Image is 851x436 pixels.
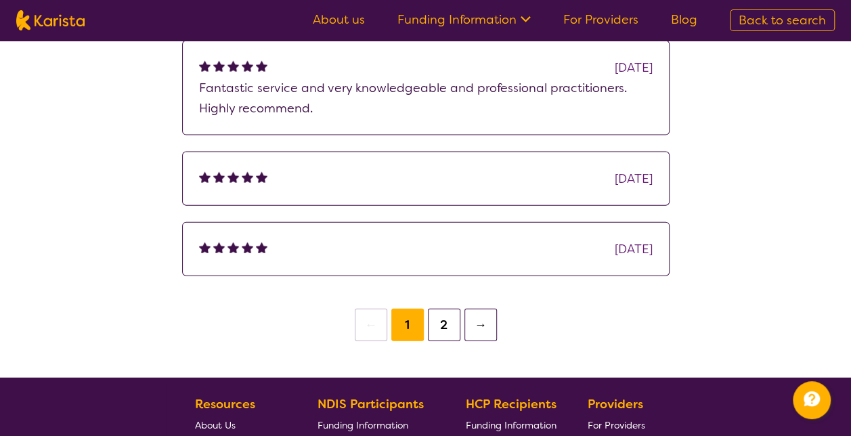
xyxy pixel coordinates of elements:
[793,381,831,419] button: Channel Menu
[213,171,225,183] img: fullstar
[355,309,387,341] button: ←
[195,419,236,431] span: About Us
[588,396,643,412] b: Providers
[195,396,255,412] b: Resources
[615,239,653,259] div: [DATE]
[213,242,225,253] img: fullstar
[242,242,253,253] img: fullstar
[615,58,653,78] div: [DATE]
[397,12,531,28] a: Funding Information
[588,414,651,435] a: For Providers
[256,242,267,253] img: fullstar
[199,242,211,253] img: fullstar
[256,60,267,72] img: fullstar
[671,12,697,28] a: Blog
[318,414,434,435] a: Funding Information
[195,414,286,435] a: About Us
[318,396,424,412] b: NDIS Participants
[199,171,211,183] img: fullstar
[615,169,653,189] div: [DATE]
[739,12,826,28] span: Back to search
[199,78,653,118] p: Fantastic service and very knowledgeable and professional practitioners. Highly recommend.
[242,60,253,72] img: fullstar
[16,10,85,30] img: Karista logo
[318,419,408,431] span: Funding Information
[465,414,556,435] a: Funding Information
[213,60,225,72] img: fullstar
[464,309,497,341] button: →
[199,60,211,72] img: fullstar
[227,242,239,253] img: fullstar
[465,419,556,431] span: Funding Information
[313,12,365,28] a: About us
[227,60,239,72] img: fullstar
[563,12,638,28] a: For Providers
[465,396,556,412] b: HCP Recipients
[227,171,239,183] img: fullstar
[242,171,253,183] img: fullstar
[256,171,267,183] img: fullstar
[730,9,835,31] a: Back to search
[588,419,645,431] span: For Providers
[428,309,460,341] button: 2
[391,309,424,341] button: 1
